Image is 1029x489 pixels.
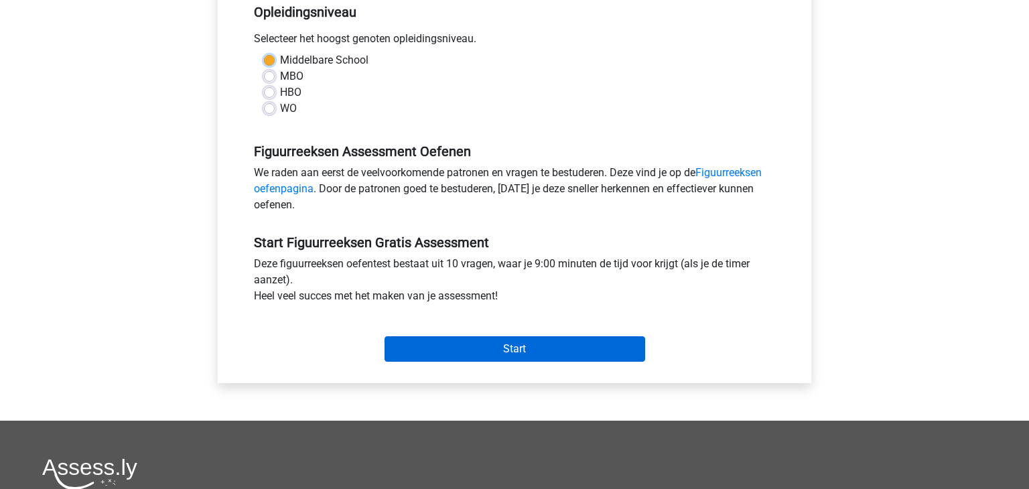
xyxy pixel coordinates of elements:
div: We raden aan eerst de veelvoorkomende patronen en vragen te bestuderen. Deze vind je op de . Door... [244,165,785,218]
input: Start [385,336,645,362]
div: Selecteer het hoogst genoten opleidingsniveau. [244,31,785,52]
div: Deze figuurreeksen oefentest bestaat uit 10 vragen, waar je 9:00 minuten de tijd voor krijgt (als... [244,256,785,309]
label: MBO [280,68,303,84]
label: WO [280,100,297,117]
label: Middelbare School [280,52,368,68]
h5: Start Figuurreeksen Gratis Assessment [254,234,775,251]
h5: Figuurreeksen Assessment Oefenen [254,143,775,159]
label: HBO [280,84,301,100]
